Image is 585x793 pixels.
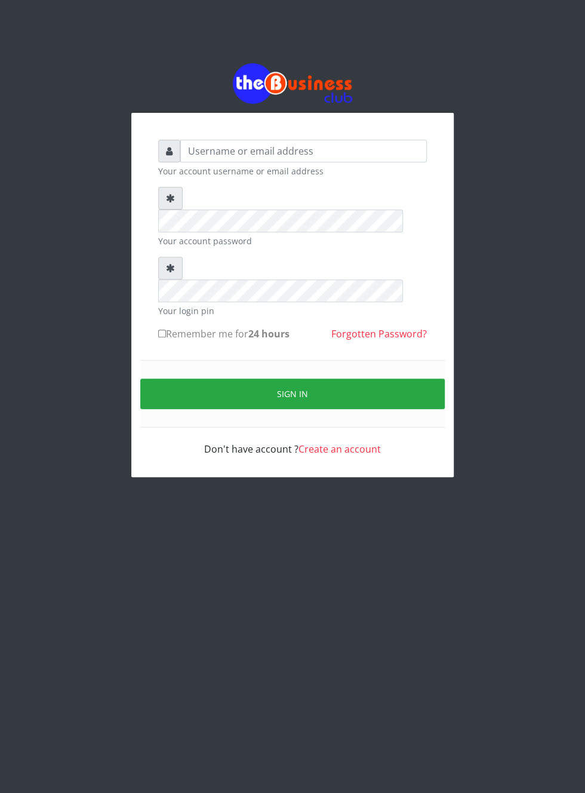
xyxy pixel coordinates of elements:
[248,327,290,340] b: 24 hours
[298,442,381,456] a: Create an account
[158,165,427,177] small: Your account username or email address
[140,379,445,409] button: Sign in
[158,235,427,247] small: Your account password
[331,327,427,340] a: Forgotten Password?
[158,428,427,456] div: Don't have account ?
[158,330,166,337] input: Remember me for24 hours
[180,140,427,162] input: Username or email address
[158,327,290,341] label: Remember me for
[158,305,427,317] small: Your login pin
